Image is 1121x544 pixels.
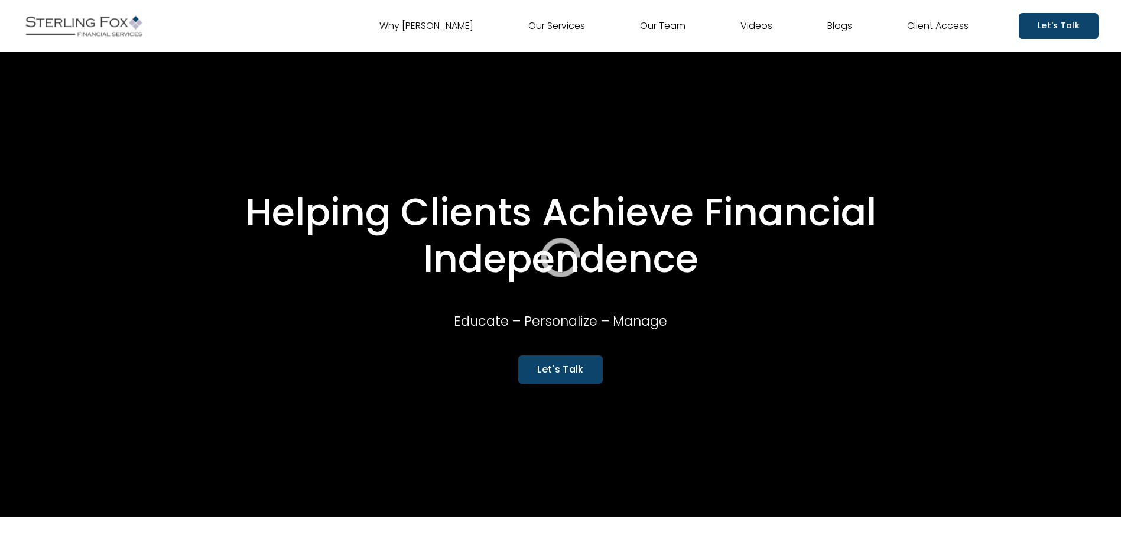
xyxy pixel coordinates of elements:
[907,17,969,35] a: Client Access
[1019,13,1099,38] a: Let's Talk
[740,17,772,35] a: Videos
[22,11,145,41] img: Sterling Fox Financial Services
[640,17,685,35] a: Our Team
[518,355,602,383] a: Let's Talk
[528,17,585,35] a: Our Services
[827,17,852,35] a: Blogs
[390,309,731,333] p: Educate – Personalize – Manage
[379,17,473,35] a: Why [PERSON_NAME]
[147,189,974,283] h1: Helping Clients Achieve Financial Independence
